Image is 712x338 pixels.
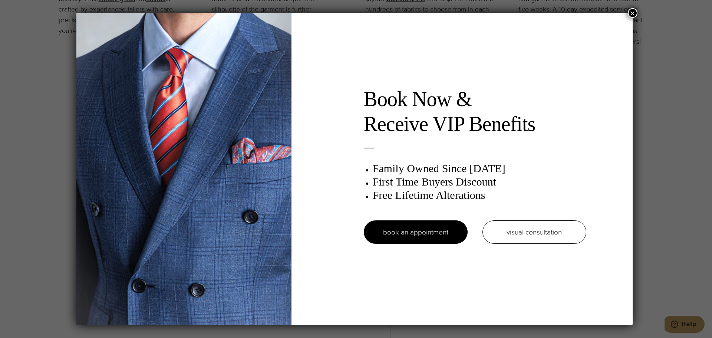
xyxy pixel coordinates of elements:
span: Help [17,5,32,12]
a: book an appointment [364,220,468,244]
h3: Free Lifetime Alterations [373,188,586,202]
a: visual consultation [482,220,586,244]
h3: Family Owned Since [DATE] [373,162,586,175]
button: Close [628,8,637,18]
h3: First Time Buyers Discount [373,175,586,188]
h2: Book Now & Receive VIP Benefits [364,87,586,137]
